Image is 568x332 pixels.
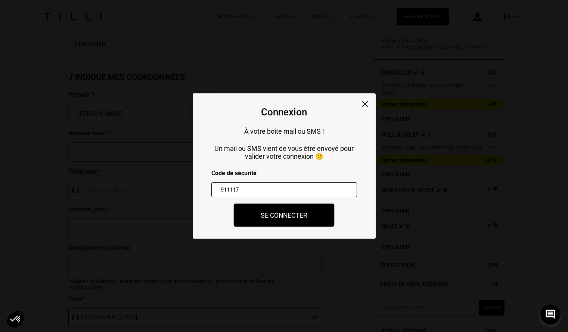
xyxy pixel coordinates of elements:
[261,106,307,118] div: Connexion
[211,127,357,135] p: À votre boîte mail ou SMS !
[234,204,335,227] button: Se connecter
[362,101,368,107] img: close
[211,170,357,177] p: Code de sécurité
[211,145,357,160] p: Un mail ou SMS vient de vous être envoyé pour valider votre connexion 🙂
